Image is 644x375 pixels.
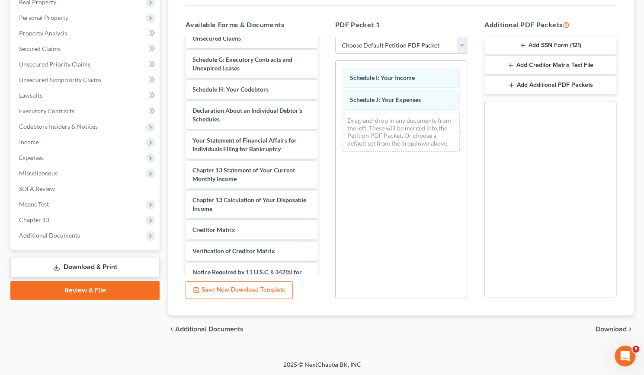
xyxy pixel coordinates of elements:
span: Declaration About an Individual Debtor's Schedules [192,107,302,123]
a: Unsecured Nonpriority Claims [12,72,160,88]
i: chevron_left [168,326,175,333]
span: Additional Documents [175,326,244,333]
span: SOFA Review [19,185,55,192]
span: Lawsuits [19,92,42,99]
a: Secured Claims [12,41,160,57]
h5: Available Forms & Documents [186,19,317,30]
a: Review & File [10,281,160,300]
span: Notice Required by 11 U.S.C. § 342(b) for Individuals Filing for Bankruptcy [192,268,302,284]
span: Creditor Matrix [192,226,235,233]
a: Lawsuits [12,88,160,103]
a: Property Analysis [12,25,160,41]
iframe: Intercom live chat [615,346,635,366]
span: Chapter 13 [19,216,49,223]
span: Additional Documents [19,232,80,239]
span: Chapter 13 Statement of Your Current Monthly Income [192,166,295,182]
button: Add Creditor Matrix Text File [484,56,616,74]
span: Schedule G: Executory Contracts and Unexpired Leases [192,56,292,72]
a: chevron_left Additional Documents [168,326,244,333]
span: Executory Contracts [19,107,74,114]
a: Executory Contracts [12,103,160,119]
button: Save New Download Template [186,281,293,299]
span: Verification of Creditor Matrix [192,247,275,254]
a: Download & Print [10,257,160,277]
h5: Additional PDF Packets [484,19,616,30]
button: Add Additional PDF Packets [484,76,616,94]
span: Unsecured Priority Claims [19,60,90,68]
button: Add SSN Form (121) [484,37,616,55]
span: Personal Property [19,14,68,21]
i: chevron_right [627,326,634,333]
span: Miscellaneous [19,169,58,177]
span: Income [19,138,39,146]
div: Drag-and-drop in any documents from the left. These will be merged into the Petition PDF Packet. ... [343,112,460,152]
span: Codebtors Insiders & Notices [19,123,98,130]
span: 5 [632,346,639,353]
span: Property Analysis [19,29,67,37]
span: Expenses [19,154,44,161]
span: Schedule E/F: Creditors Who Have Unsecured Claims [192,26,286,42]
button: Download chevron_right [596,326,634,333]
span: Chapter 13 Calculation of Your Disposable Income [192,196,306,212]
span: Schedule J: Your Expenses [350,96,421,103]
span: Schedule H: Your Codebtors [192,86,269,93]
a: Unsecured Priority Claims [12,57,160,72]
span: Means Test [19,200,49,208]
span: Download [596,326,627,333]
span: Unsecured Nonpriority Claims [19,76,102,83]
span: Your Statement of Financial Affairs for Individuals Filing for Bankruptcy [192,137,297,153]
span: Schedule I: Your Income [350,74,415,81]
span: Secured Claims [19,45,61,52]
a: SOFA Review [12,181,160,197]
h5: PDF Packet 1 [335,19,467,30]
